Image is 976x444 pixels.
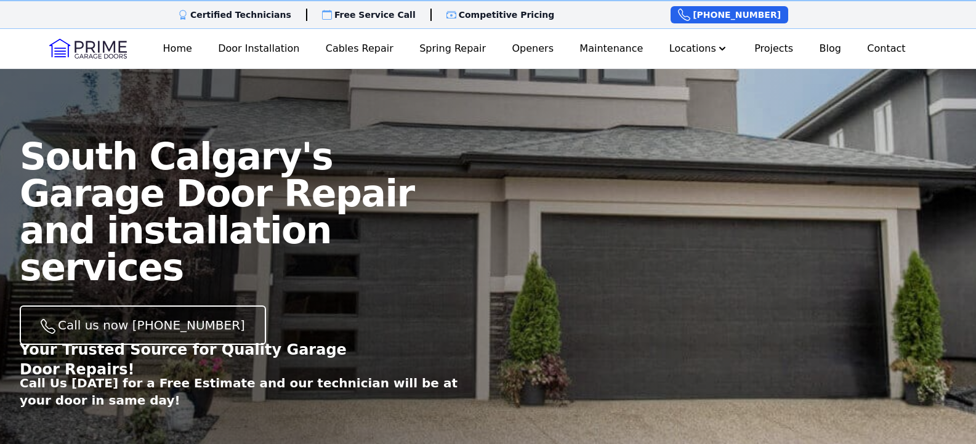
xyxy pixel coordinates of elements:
a: Cables Repair [321,36,398,61]
a: Blog [815,36,846,61]
a: Door Installation [213,36,304,61]
a: [PHONE_NUMBER] [671,6,788,23]
button: Locations [664,36,733,61]
a: Contact [862,36,910,61]
p: Call Us [DATE] for a Free Estimate and our technician will be at your door in same day! [20,374,488,409]
p: Certified Technicians [190,9,291,21]
img: Logo [49,39,127,59]
a: Openers [507,36,559,61]
p: Competitive Pricing [459,9,555,21]
p: Free Service Call [334,9,416,21]
span: South Calgary's Garage Door Repair and installation services [20,135,414,289]
a: Maintenance [575,36,648,61]
a: Spring Repair [414,36,491,61]
p: Your Trusted Source for Quality Garage Door Repairs! [20,340,374,379]
a: Call us now [PHONE_NUMBER] [20,305,266,345]
a: Home [158,36,197,61]
a: Projects [749,36,798,61]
